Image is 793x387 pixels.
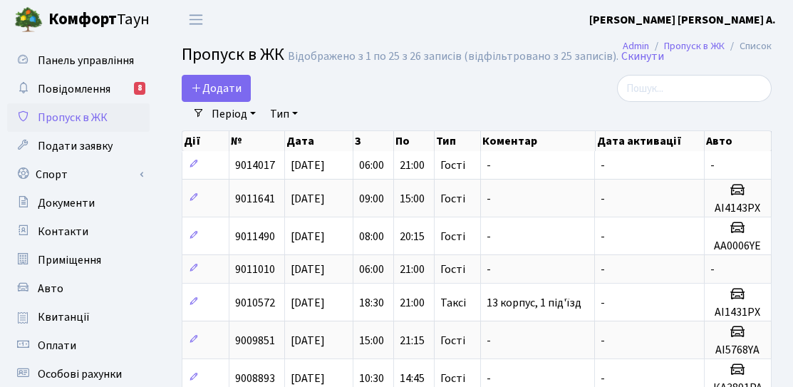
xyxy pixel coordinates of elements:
[38,366,122,382] span: Особові рахунки
[400,158,425,173] span: 21:00
[285,131,353,151] th: Дата
[288,50,618,63] div: Відображено з 1 по 25 з 26 записів (відфільтровано з 25 записів).
[38,281,63,296] span: Авто
[7,132,150,160] a: Подати заявку
[601,229,605,244] span: -
[359,191,384,207] span: 09:00
[7,246,150,274] a: Приміщення
[487,191,491,207] span: -
[601,262,605,277] span: -
[359,229,384,244] span: 08:00
[481,131,596,151] th: Коментар
[38,138,113,154] span: Подати заявку
[291,333,325,349] span: [DATE]
[664,38,725,53] a: Пропуск в ЖК
[353,131,394,151] th: З
[7,274,150,303] a: Авто
[235,333,275,349] span: 9009851
[601,333,605,349] span: -
[601,371,605,386] span: -
[400,333,425,349] span: 21:15
[440,193,465,205] span: Гості
[38,224,88,239] span: Контакти
[601,191,605,207] span: -
[440,160,465,171] span: Гості
[291,262,325,277] span: [DATE]
[291,191,325,207] span: [DATE]
[38,110,108,125] span: Пропуск в ЖК
[589,12,776,28] b: [PERSON_NAME] [PERSON_NAME] А.
[291,229,325,244] span: [DATE]
[440,373,465,384] span: Гості
[38,81,110,97] span: Повідомлення
[400,262,425,277] span: 21:00
[182,131,229,151] th: Дії
[38,53,134,68] span: Панель управління
[440,297,466,309] span: Таксі
[487,333,491,349] span: -
[235,371,275,386] span: 9008893
[7,160,150,189] a: Спорт
[725,38,772,54] li: Список
[206,102,261,126] a: Період
[601,295,605,311] span: -
[623,38,649,53] a: Admin
[487,371,491,386] span: -
[710,262,715,277] span: -
[235,229,275,244] span: 9011490
[7,331,150,360] a: Оплати
[710,202,765,215] h5: АІ4143РХ
[400,295,425,311] span: 21:00
[359,295,384,311] span: 18:30
[178,8,214,31] button: Переключити навігацію
[38,309,90,325] span: Квитанції
[7,303,150,331] a: Квитанції
[710,239,765,253] h5: АА0006YE
[134,82,145,95] div: 8
[38,252,101,268] span: Приміщення
[7,46,150,75] a: Панель управління
[359,333,384,349] span: 15:00
[596,131,705,151] th: Дата активації
[235,262,275,277] span: 9011010
[264,102,304,126] a: Тип
[705,131,772,151] th: Авто
[487,229,491,244] span: -
[440,231,465,242] span: Гості
[359,262,384,277] span: 06:00
[235,158,275,173] span: 9014017
[400,229,425,244] span: 20:15
[7,103,150,132] a: Пропуск в ЖК
[710,306,765,319] h5: АІ1431РХ
[487,262,491,277] span: -
[359,158,384,173] span: 06:00
[7,217,150,246] a: Контакти
[440,264,465,275] span: Гості
[710,158,715,173] span: -
[487,158,491,173] span: -
[235,191,275,207] span: 9011641
[291,371,325,386] span: [DATE]
[48,8,117,31] b: Комфорт
[7,75,150,103] a: Повідомлення8
[359,371,384,386] span: 10:30
[291,295,325,311] span: [DATE]
[435,131,481,151] th: Тип
[38,338,76,354] span: Оплати
[38,195,95,211] span: Документи
[291,158,325,173] span: [DATE]
[617,75,772,102] input: Пошук...
[229,131,286,151] th: №
[440,335,465,346] span: Гості
[400,371,425,386] span: 14:45
[601,158,605,173] span: -
[710,344,765,357] h5: AI5768YA
[14,6,43,34] img: logo.png
[182,75,251,102] a: Додати
[48,8,150,32] span: Таун
[601,31,793,61] nav: breadcrumb
[394,131,435,151] th: По
[487,295,581,311] span: 13 корпус, 1 під'їзд
[191,81,242,96] span: Додати
[235,295,275,311] span: 9010572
